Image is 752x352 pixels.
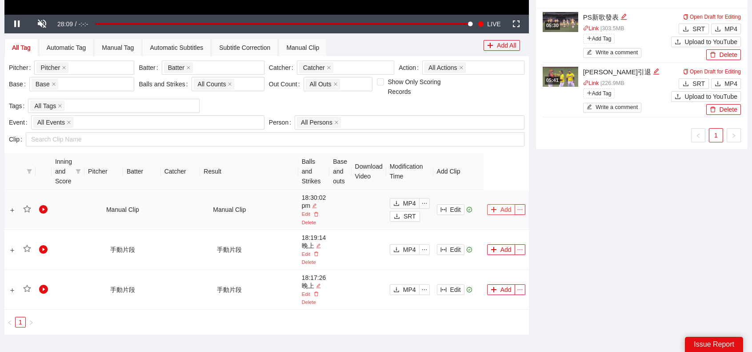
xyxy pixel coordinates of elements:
[75,20,76,28] span: /
[727,128,741,142] li: Next Page
[710,52,716,59] span: delete
[386,153,433,190] th: Modification Time
[399,61,422,75] label: Action
[302,243,321,257] a: Edit
[306,79,340,89] span: All Outs
[39,205,48,214] span: play-circle
[393,200,400,207] span: download
[711,78,741,89] button: downloadMP4
[545,22,560,29] div: 05:30
[653,68,660,75] span: edit
[420,287,429,293] span: ellipsis
[316,283,321,288] span: edit
[440,247,447,254] span: column-width
[715,81,721,88] span: download
[683,81,689,88] span: download
[583,79,672,88] p: | 226.9 MB
[303,63,325,73] span: Catcher
[404,211,416,221] span: SRT
[487,284,515,295] button: plusAdd
[724,24,737,34] span: MP4
[123,153,161,190] th: Batter
[419,244,430,255] button: ellipsis
[515,206,525,213] span: ellipsis
[150,43,203,53] div: Automatic Subtitles
[269,77,304,91] label: Out Count
[675,93,681,101] span: upload
[327,65,331,70] span: close
[491,287,497,294] span: plus
[587,90,592,96] span: plus
[9,77,29,91] label: Base
[47,43,86,53] div: Automatic Tag
[515,284,525,295] button: ellipsis
[26,317,36,328] li: Next Page
[543,67,578,87] img: ca87deea-f47e-41a3-92ed-e706b9cc179e.jpg
[433,153,484,190] th: Add Clip
[390,284,420,295] button: downloadMP4
[67,120,71,125] span: close
[683,14,688,20] span: copy
[393,247,400,254] span: download
[164,245,295,255] div: 手動片段
[679,24,709,34] button: downloadSRT
[390,244,420,255] button: downloadMP4
[467,247,472,253] span: check-circle
[683,14,741,20] a: Open Draft for Editing
[679,78,709,89] button: downloadSRT
[314,212,319,217] span: delete
[8,207,16,214] button: Expand row
[450,245,461,255] span: Edit
[671,91,741,102] button: uploadUpload to YouTube
[515,204,525,215] button: ellipsis
[23,245,31,253] span: star
[420,200,429,206] span: ellipsis
[9,115,31,129] label: Event
[724,79,737,89] span: MP4
[467,287,472,293] span: check-circle
[487,244,515,255] button: plusAdd
[685,337,743,352] div: Issue Report
[459,65,464,70] span: close
[475,15,504,33] button: Seek to live, currently playing live
[515,247,525,253] span: ellipsis
[4,317,15,328] li: Previous Page
[4,317,15,328] button: left
[58,104,62,108] span: close
[711,24,741,34] button: downloadMP4
[333,82,338,86] span: close
[675,39,681,46] span: upload
[583,67,672,77] div: [PERSON_NAME]引退
[440,287,447,294] span: column-width
[37,117,65,127] span: All Events
[384,77,459,97] span: Show Only Scoring Records
[515,287,525,293] span: ellipsis
[168,63,184,73] span: Batter
[139,61,161,75] label: Batter
[302,274,326,306] div: 18:17:26 晚上
[491,247,497,254] span: plus
[587,104,592,111] span: edit
[194,79,235,89] span: All Counts
[419,284,430,295] button: ellipsis
[671,36,741,47] button: uploadUpload to YouTube
[286,43,319,53] div: Manual Clip
[583,103,642,113] button: editWrite a comment
[450,205,461,214] span: Edit
[437,204,464,215] button: column-widthEdit
[55,157,72,186] span: Inning and Score
[487,42,493,49] span: plus
[219,43,270,53] div: Subtitle Correction
[390,211,420,222] button: downloadSRT
[198,79,226,89] span: All Counts
[583,89,615,98] span: Add Tag
[684,37,737,47] span: Upload to YouTube
[403,285,416,295] span: MP4
[316,243,321,248] span: edit
[491,206,497,214] span: plus
[25,169,34,174] span: filter
[57,20,73,28] span: 28:09
[12,43,31,53] div: All Tag
[583,24,672,33] p: | 303.5 MB
[26,317,36,328] button: right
